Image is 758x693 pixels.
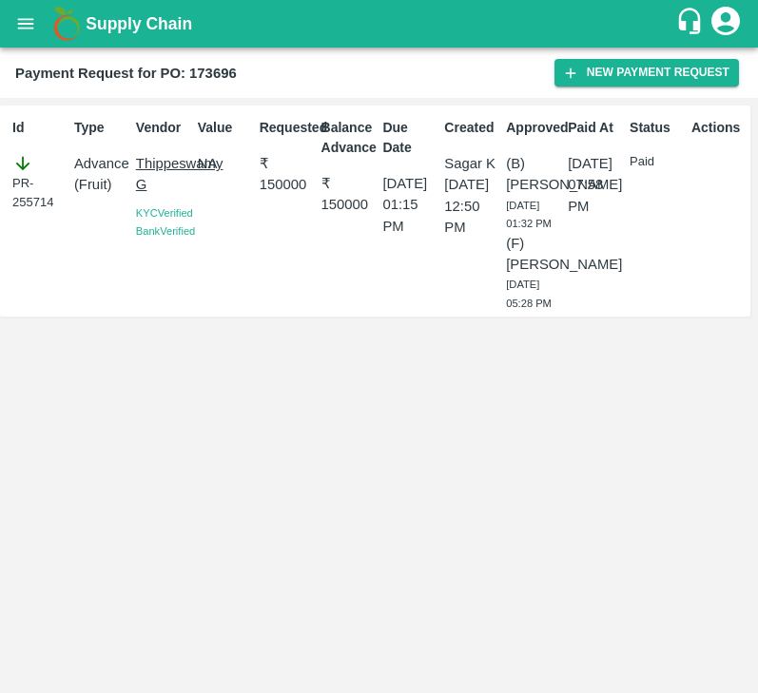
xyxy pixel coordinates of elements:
p: ₹ 150000 [260,153,314,196]
b: Supply Chain [86,14,192,33]
img: logo [48,5,86,43]
p: Type [74,118,128,138]
span: [DATE] 05:28 PM [506,279,552,309]
p: ( Fruit ) [74,174,128,195]
div: account of current user [709,4,743,44]
b: Payment Request for PO: 173696 [15,66,237,81]
p: Vendor [136,118,190,138]
p: NA [198,153,252,174]
p: Paid [630,153,684,171]
p: [DATE] 01:15 PM [382,173,437,237]
p: Status [630,118,684,138]
a: Supply Chain [86,10,675,37]
p: [DATE] 12:50 PM [444,174,498,238]
span: KYC Verified [136,207,193,219]
button: New Payment Request [554,59,739,87]
p: Advance [74,153,128,174]
p: Due Date [382,118,437,158]
p: (B) [PERSON_NAME] [506,153,560,196]
p: Balance Advance [321,118,376,158]
button: open drawer [4,2,48,46]
p: Paid At [568,118,622,138]
div: PR-255714 [12,153,67,211]
p: Value [198,118,252,138]
p: Sagar K [444,153,498,174]
div: customer-support [675,7,709,41]
p: ₹ 150000 [321,173,376,216]
span: Bank Verified [136,225,195,237]
p: Requested [260,118,314,138]
p: Actions [691,118,746,138]
p: [DATE] 07:58 PM [568,153,622,217]
p: Approved [506,118,560,138]
p: (F) [PERSON_NAME] [506,233,560,276]
p: Id [12,118,67,138]
p: Thippeswamy G [136,153,190,196]
p: Created [444,118,498,138]
span: [DATE] 01:32 PM [506,200,552,230]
